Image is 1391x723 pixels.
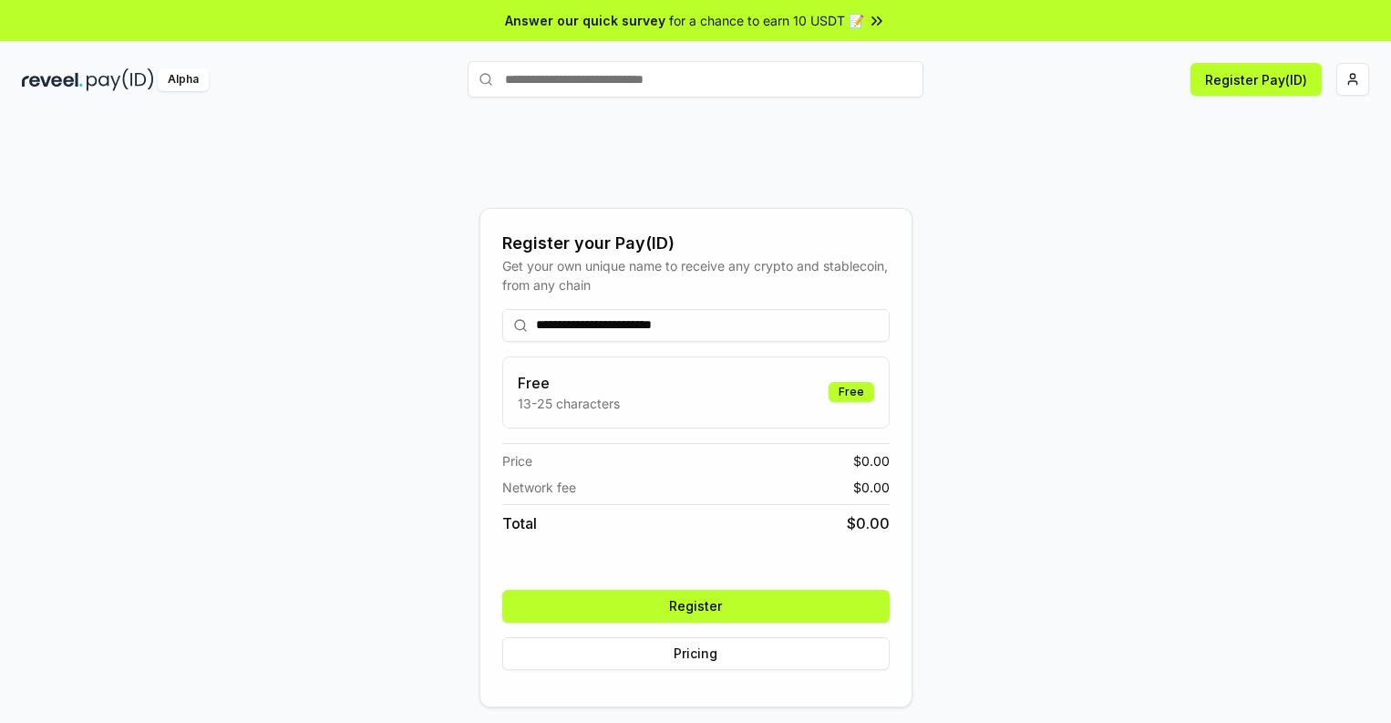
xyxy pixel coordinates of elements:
[502,256,890,294] div: Get your own unique name to receive any crypto and stablecoin, from any chain
[505,11,665,30] span: Answer our quick survey
[502,231,890,256] div: Register your Pay(ID)
[853,451,890,470] span: $ 0.00
[87,68,154,91] img: pay_id
[669,11,864,30] span: for a chance to earn 10 USDT 📝
[847,512,890,534] span: $ 0.00
[518,372,620,394] h3: Free
[502,637,890,670] button: Pricing
[502,451,532,470] span: Price
[502,478,576,497] span: Network fee
[22,68,83,91] img: reveel_dark
[502,590,890,623] button: Register
[518,394,620,413] p: 13-25 characters
[1190,63,1322,96] button: Register Pay(ID)
[502,512,537,534] span: Total
[829,382,874,402] div: Free
[853,478,890,497] span: $ 0.00
[158,68,209,91] div: Alpha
